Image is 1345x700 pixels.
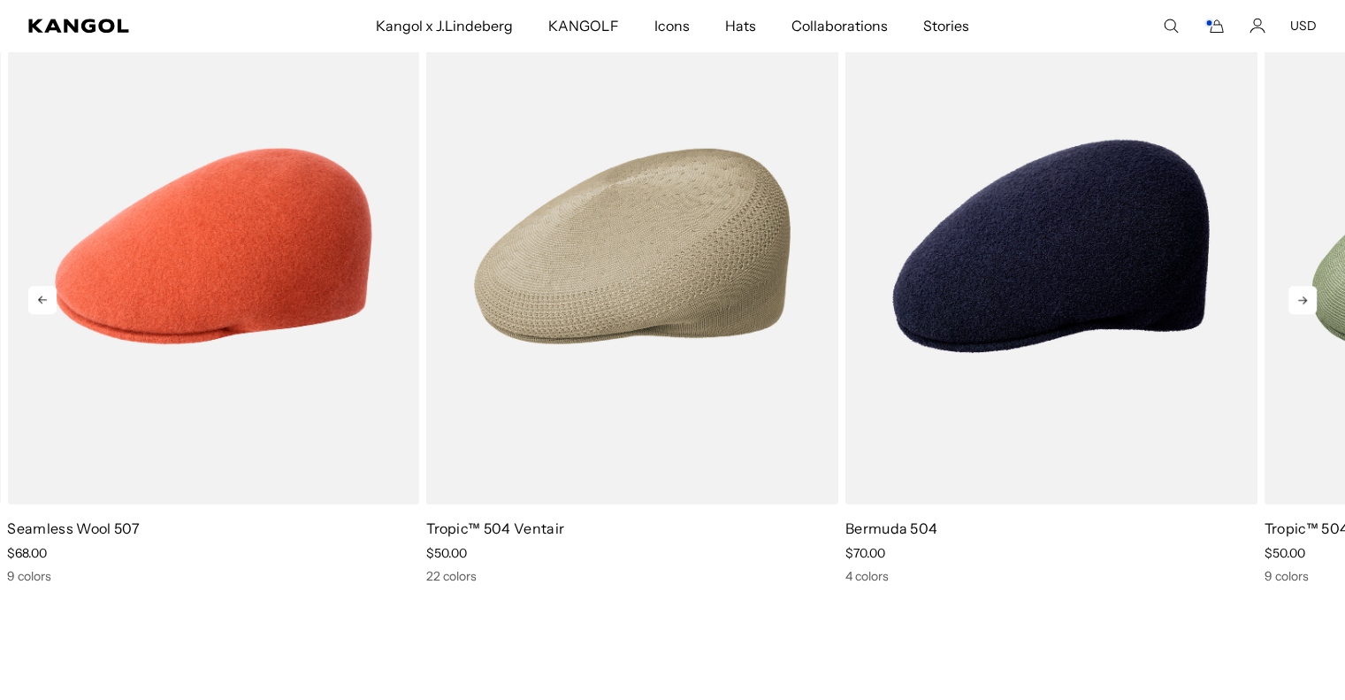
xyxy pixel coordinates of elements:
span: $50.00 [1264,545,1304,561]
span: $68.00 [7,545,47,561]
a: Tropic™ 504 Ventair [426,519,564,537]
span: $70.00 [845,545,885,561]
a: Account [1249,18,1265,34]
span: $50.00 [426,545,467,561]
summary: Search here [1163,18,1179,34]
div: 22 colors [426,568,838,584]
div: 9 colors [7,568,419,584]
a: Kangol [28,19,248,33]
div: 4 colors [845,568,1257,584]
a: Bermuda 504 [845,519,938,537]
button: USD [1290,18,1317,34]
button: Cart [1204,18,1225,34]
a: Seamless Wool 507 [7,519,139,537]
